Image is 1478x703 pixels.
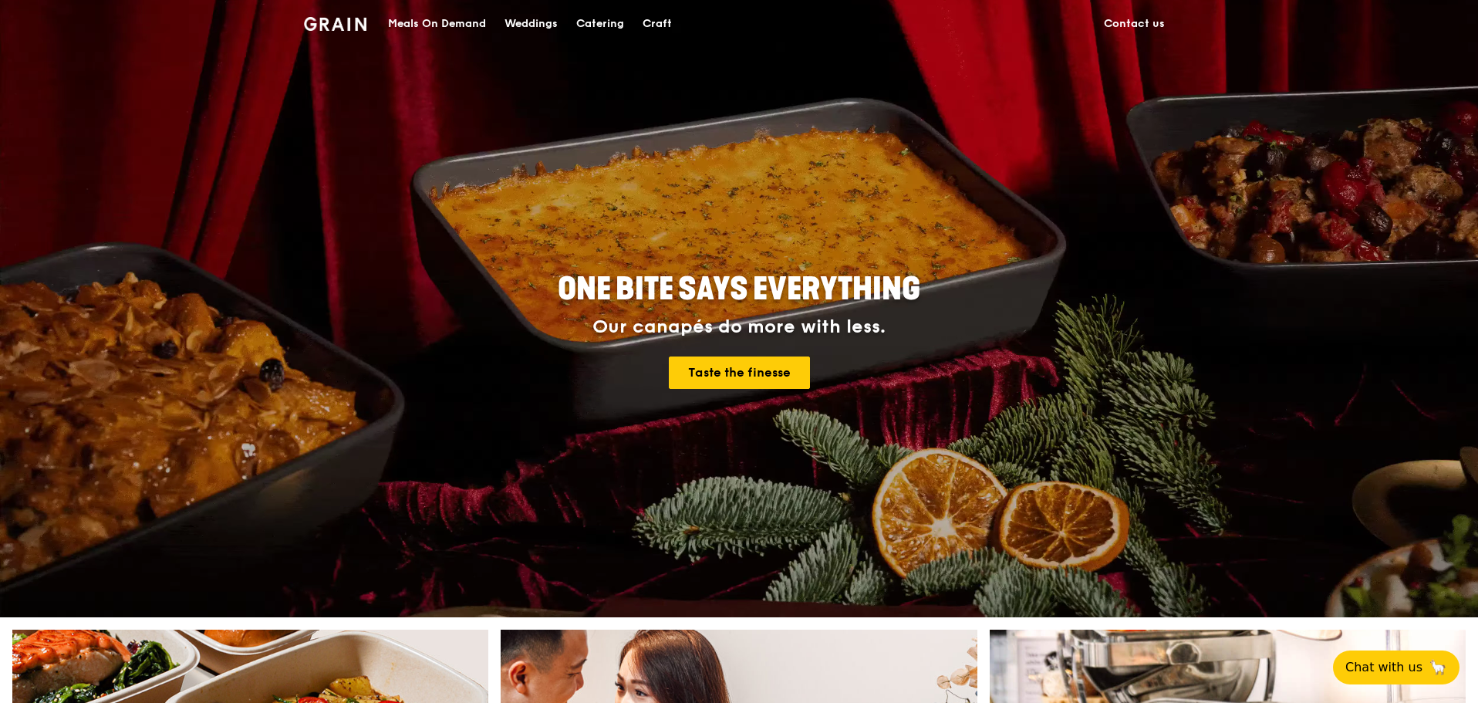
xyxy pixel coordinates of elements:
[1345,658,1422,677] span: Chat with us
[1095,1,1174,47] a: Contact us
[504,1,558,47] div: Weddings
[643,1,672,47] div: Craft
[576,1,624,47] div: Catering
[495,1,567,47] a: Weddings
[669,357,810,389] a: Taste the finesse
[461,316,1017,338] div: Our canapés do more with less.
[558,271,920,308] span: ONE BITE SAYS EVERYTHING
[1333,651,1459,684] button: Chat with us🦙
[633,1,681,47] a: Craft
[1429,658,1447,677] span: 🦙
[388,1,486,47] div: Meals On Demand
[304,17,366,31] img: Grain
[567,1,633,47] a: Catering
